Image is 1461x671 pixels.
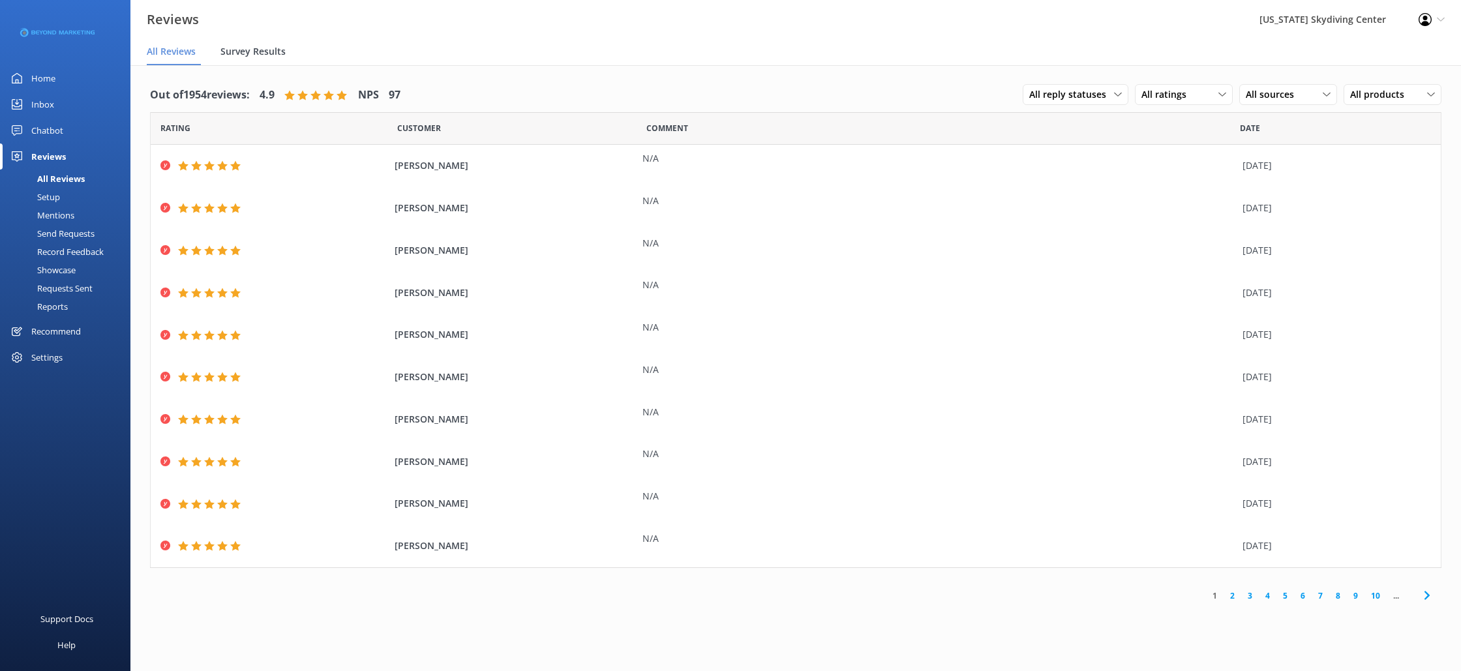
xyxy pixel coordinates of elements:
[1329,589,1347,602] a: 8
[1029,87,1114,102] span: All reply statuses
[31,318,81,344] div: Recommend
[642,194,1236,208] div: N/A
[1243,370,1424,384] div: [DATE]
[1243,201,1424,215] div: [DATE]
[642,278,1236,292] div: N/A
[8,170,130,188] a: All Reviews
[1243,539,1424,553] div: [DATE]
[397,122,441,134] span: Date
[395,243,635,258] span: [PERSON_NAME]
[395,370,635,384] span: [PERSON_NAME]
[1243,327,1424,342] div: [DATE]
[395,412,635,426] span: [PERSON_NAME]
[642,489,1236,503] div: N/A
[1259,589,1276,602] a: 4
[31,65,55,91] div: Home
[260,87,275,104] h4: 4.9
[57,632,76,658] div: Help
[395,158,635,173] span: [PERSON_NAME]
[1294,589,1312,602] a: 6
[31,143,66,170] div: Reviews
[1243,158,1424,173] div: [DATE]
[395,455,635,469] span: [PERSON_NAME]
[1141,87,1194,102] span: All ratings
[1243,243,1424,258] div: [DATE]
[1350,87,1412,102] span: All products
[220,45,286,58] span: Survey Results
[642,363,1236,377] div: N/A
[8,188,60,206] div: Setup
[389,87,400,104] h4: 97
[1387,589,1406,602] span: ...
[1243,286,1424,300] div: [DATE]
[8,297,68,316] div: Reports
[1347,589,1364,602] a: 9
[20,22,95,44] img: 3-1676954853.png
[646,122,688,134] span: Question
[40,606,93,632] div: Support Docs
[642,405,1236,419] div: N/A
[1243,496,1424,511] div: [DATE]
[1243,412,1424,426] div: [DATE]
[150,87,250,104] h4: Out of 1954 reviews:
[1240,122,1260,134] span: Date
[395,286,635,300] span: [PERSON_NAME]
[8,206,130,224] a: Mentions
[8,279,130,297] a: Requests Sent
[358,87,379,104] h4: NPS
[642,531,1236,546] div: N/A
[1276,589,1294,602] a: 5
[1364,589,1387,602] a: 10
[8,261,130,279] a: Showcase
[8,224,130,243] a: Send Requests
[8,261,76,279] div: Showcase
[147,45,196,58] span: All Reviews
[395,496,635,511] span: [PERSON_NAME]
[8,224,95,243] div: Send Requests
[31,117,63,143] div: Chatbot
[395,327,635,342] span: [PERSON_NAME]
[8,188,130,206] a: Setup
[8,243,130,261] a: Record Feedback
[8,170,85,188] div: All Reviews
[31,344,63,370] div: Settings
[1241,589,1259,602] a: 3
[147,9,199,30] h3: Reviews
[1224,589,1241,602] a: 2
[642,320,1236,335] div: N/A
[8,243,104,261] div: Record Feedback
[8,297,130,316] a: Reports
[395,539,635,553] span: [PERSON_NAME]
[160,122,190,134] span: Date
[1246,87,1302,102] span: All sources
[8,279,93,297] div: Requests Sent
[642,236,1236,250] div: N/A
[642,447,1236,461] div: N/A
[1243,455,1424,469] div: [DATE]
[1312,589,1329,602] a: 7
[395,201,635,215] span: [PERSON_NAME]
[31,91,54,117] div: Inbox
[8,206,74,224] div: Mentions
[642,151,1236,166] div: N/A
[1206,589,1224,602] a: 1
